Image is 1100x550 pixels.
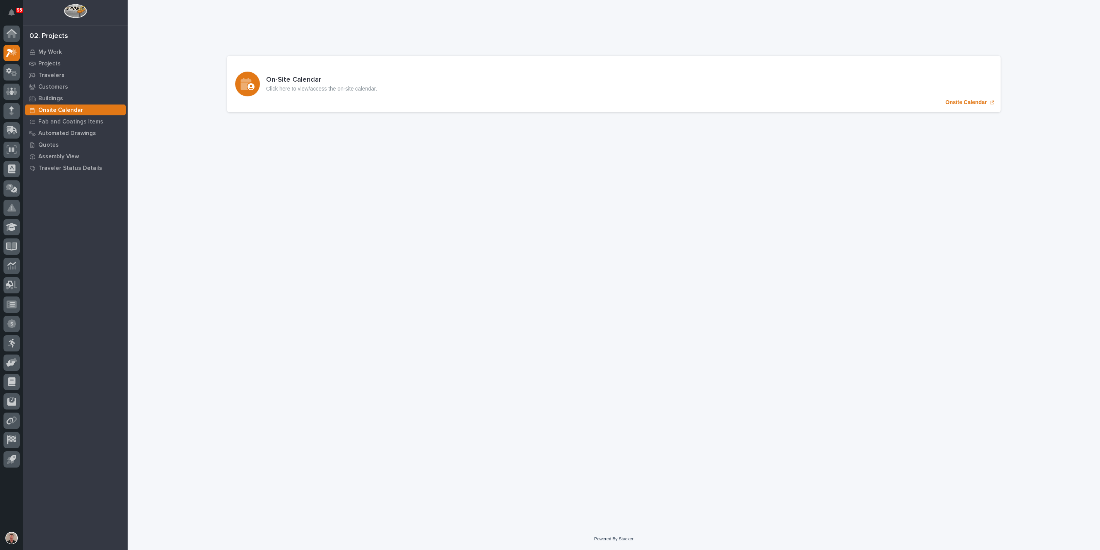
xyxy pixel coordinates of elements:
a: Onsite Calendar [23,104,128,116]
p: Assembly View [38,153,79,160]
p: Quotes [38,142,59,149]
button: users-avatar [3,530,20,546]
p: Buildings [38,95,63,102]
p: Traveler Status Details [38,165,102,172]
a: Assembly View [23,151,128,162]
p: Fab and Coatings Items [38,118,103,125]
div: Notifications95 [10,9,20,22]
a: Travelers [23,69,128,81]
p: My Work [38,49,62,56]
p: Click here to view/access the on-site calendar. [266,86,377,92]
a: Projects [23,58,128,69]
p: Onsite Calendar [945,99,987,106]
img: Workspace Logo [64,4,87,18]
button: Notifications [3,5,20,21]
h3: On-Site Calendar [266,76,377,84]
a: Automated Drawings [23,127,128,139]
a: Powered By Stacker [594,536,633,541]
a: Buildings [23,93,128,104]
a: My Work [23,46,128,58]
a: Onsite Calendar [227,56,1001,112]
p: Onsite Calendar [38,107,83,114]
p: Customers [38,84,68,91]
a: Traveler Status Details [23,162,128,174]
p: Automated Drawings [38,130,96,137]
p: 95 [17,7,22,13]
p: Travelers [38,72,65,79]
a: Fab and Coatings Items [23,116,128,127]
a: Customers [23,81,128,93]
a: Quotes [23,139,128,151]
p: Projects [38,60,61,67]
div: 02. Projects [29,32,68,41]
